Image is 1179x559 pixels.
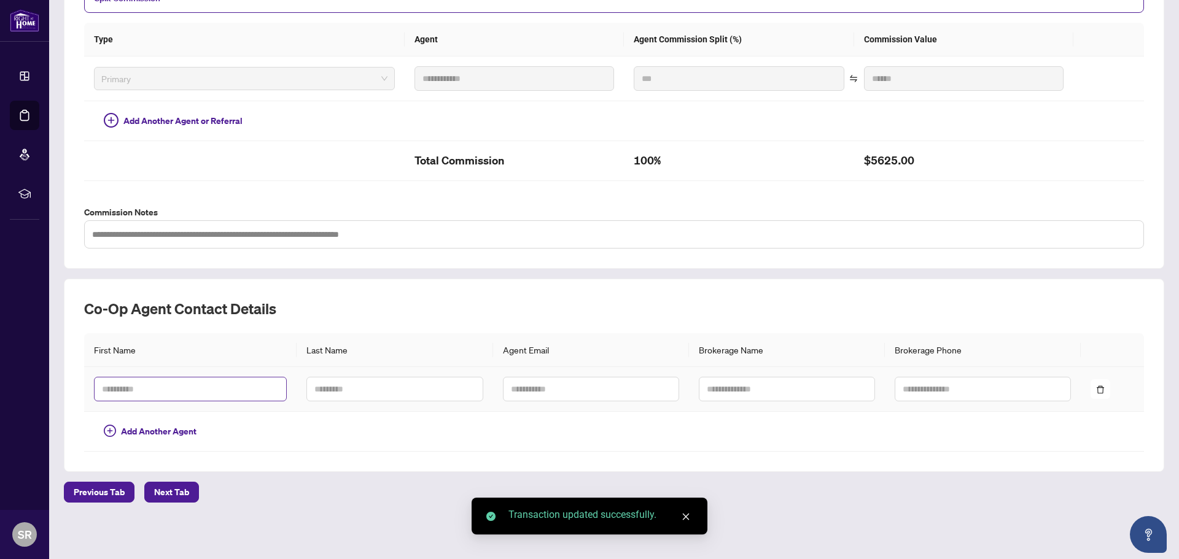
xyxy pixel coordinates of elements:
th: Type [84,23,405,56]
th: Agent Email [493,333,689,367]
th: Commission Value [854,23,1073,56]
button: Previous Tab [64,482,134,503]
span: swap [849,74,858,83]
button: Next Tab [144,482,199,503]
span: delete [1096,385,1105,394]
div: Transaction updated successfully. [508,507,693,522]
a: Close [679,510,693,523]
th: First Name [84,333,297,367]
button: Add Another Agent [94,422,206,441]
span: plus-circle [104,113,119,128]
span: check-circle [486,512,496,521]
span: plus-circle [104,425,116,437]
th: Brokerage Name [689,333,885,367]
span: Primary [101,69,387,88]
th: Agent [405,23,624,56]
th: Agent Commission Split (%) [624,23,854,56]
span: Add Another Agent [121,425,196,438]
button: Add Another Agent or Referral [94,111,252,131]
h2: $5625.00 [864,151,1064,171]
button: Open asap [1130,516,1167,553]
span: Previous Tab [74,482,125,502]
h2: 100% [634,151,844,171]
h2: Co-op Agent Contact Details [84,299,1144,318]
img: logo [10,9,39,32]
span: Next Tab [154,482,189,502]
span: Add Another Agent or Referral [123,114,243,128]
h2: Total Commission [414,151,614,171]
span: SR [18,526,32,543]
label: Commission Notes [84,206,1144,219]
span: close [682,512,690,521]
th: Brokerage Phone [885,333,1081,367]
th: Last Name [297,333,492,367]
